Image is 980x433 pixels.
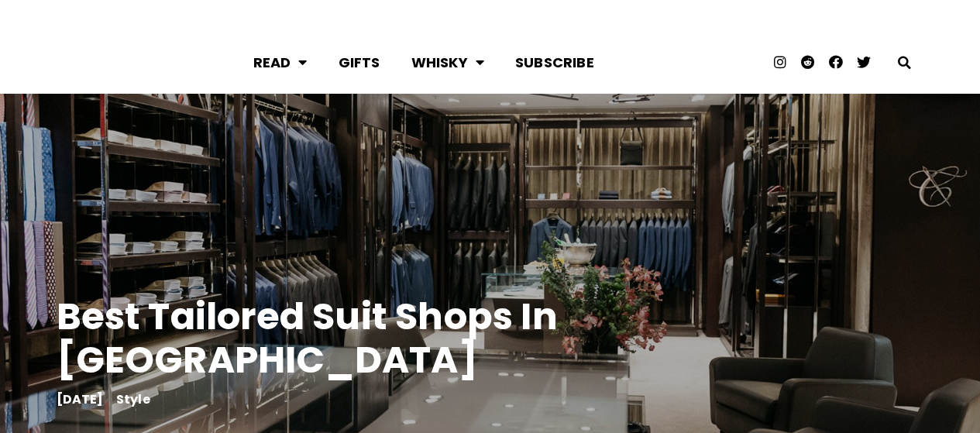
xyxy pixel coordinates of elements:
a: Read [238,42,323,83]
a: Style [116,390,150,408]
img: Whisky + Tailor Logo [64,51,222,74]
a: Subscribe [500,42,610,83]
a: [DATE] [57,394,104,405]
a: Gifts [323,42,396,83]
h1: Best Tailored Suit Shops In [GEOGRAPHIC_DATA] [57,295,676,382]
a: Whisky [396,42,500,83]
